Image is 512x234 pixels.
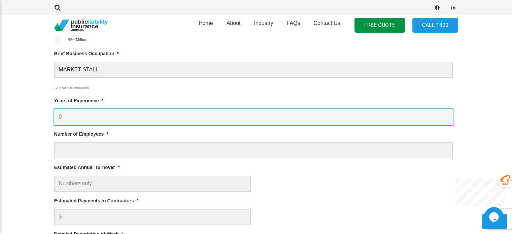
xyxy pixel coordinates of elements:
iframe: chat widget [456,178,505,206]
a: pli_logotransparent [54,20,108,31]
label: Number of Employees [54,131,108,137]
label: Estimated Annual Turnover [54,164,120,170]
label: Estimated Payments to Contractors [54,198,139,204]
a: Industry [247,13,280,37]
input: $ [54,209,251,225]
span: Contact Us [313,20,340,26]
label: $20 Million [68,37,88,43]
a: FAQs [280,13,307,37]
label: Brief Business Occupation [54,51,119,57]
span: Home [199,20,213,26]
span: FAQs [286,20,300,26]
a: Call 1300 [412,18,458,33]
a: Search [51,5,65,11]
span: About [227,20,241,26]
label: Years of Experience [54,98,104,104]
input: Numbers only [54,176,251,192]
a: About [220,13,247,37]
a: Back to top [482,214,507,229]
span: Industry [254,20,273,26]
div: 12 of 50 max characters [54,79,421,92]
a: LinkedIn [449,3,458,12]
iframe: chat widget [484,207,505,227]
a: Home [192,13,220,37]
a: FREE QUOTE [354,18,405,33]
a: Contact Us [307,13,347,37]
a: Facebook [433,3,442,12]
